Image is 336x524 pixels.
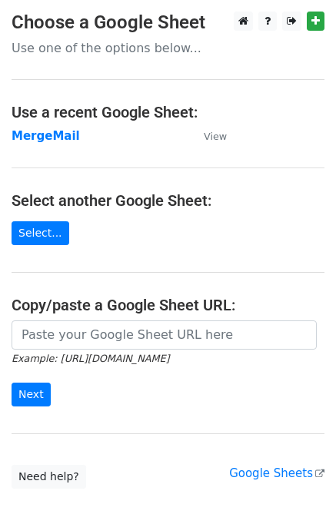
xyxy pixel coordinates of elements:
[12,320,317,350] input: Paste your Google Sheet URL here
[12,12,324,34] h3: Choose a Google Sheet
[12,40,324,56] p: Use one of the options below...
[12,353,169,364] small: Example: [URL][DOMAIN_NAME]
[12,465,86,489] a: Need help?
[229,466,324,480] a: Google Sheets
[12,221,69,245] a: Select...
[12,129,80,143] a: MergeMail
[12,383,51,406] input: Next
[204,131,227,142] small: View
[12,103,324,121] h4: Use a recent Google Sheet:
[12,191,324,210] h4: Select another Google Sheet:
[188,129,227,143] a: View
[12,296,324,314] h4: Copy/paste a Google Sheet URL:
